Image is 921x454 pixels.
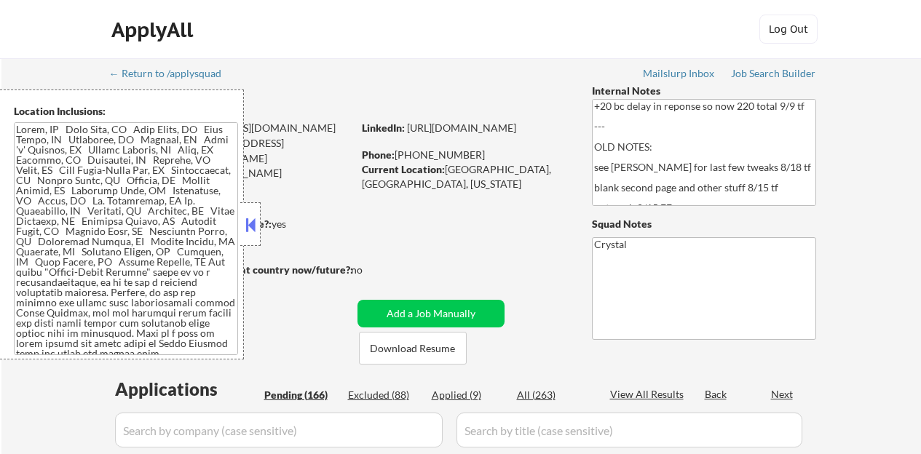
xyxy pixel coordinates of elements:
a: ← Return to /applysquad [109,68,235,82]
div: All (263) [517,388,590,402]
strong: Current Location: [362,163,445,175]
div: Squad Notes [592,217,816,231]
a: [URL][DOMAIN_NAME] [407,122,516,134]
a: Mailslurp Inbox [643,68,716,82]
a: Job Search Builder [731,68,816,82]
div: Back [705,387,728,402]
div: Excluded (88) [348,388,421,402]
strong: LinkedIn: [362,122,405,134]
div: Applications [115,381,259,398]
div: ApplyAll [111,17,197,42]
div: Location Inclusions: [14,104,238,119]
div: ← Return to /applysquad [109,68,235,79]
div: View All Results [610,387,688,402]
button: Download Resume [359,332,467,365]
input: Search by company (case sensitive) [115,413,443,447]
div: Applied (9) [432,388,505,402]
div: [GEOGRAPHIC_DATA], [GEOGRAPHIC_DATA], [US_STATE] [362,162,568,191]
div: [PHONE_NUMBER] [362,148,568,162]
div: Internal Notes [592,84,816,98]
div: Job Search Builder [731,68,816,79]
div: no [351,263,392,277]
button: Add a Job Manually [357,300,505,327]
div: Mailslurp Inbox [643,68,716,79]
div: Pending (166) [264,388,337,402]
input: Search by title (case sensitive) [456,413,802,447]
div: Next [771,387,794,402]
button: Log Out [759,15,818,44]
strong: Phone: [362,148,395,161]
